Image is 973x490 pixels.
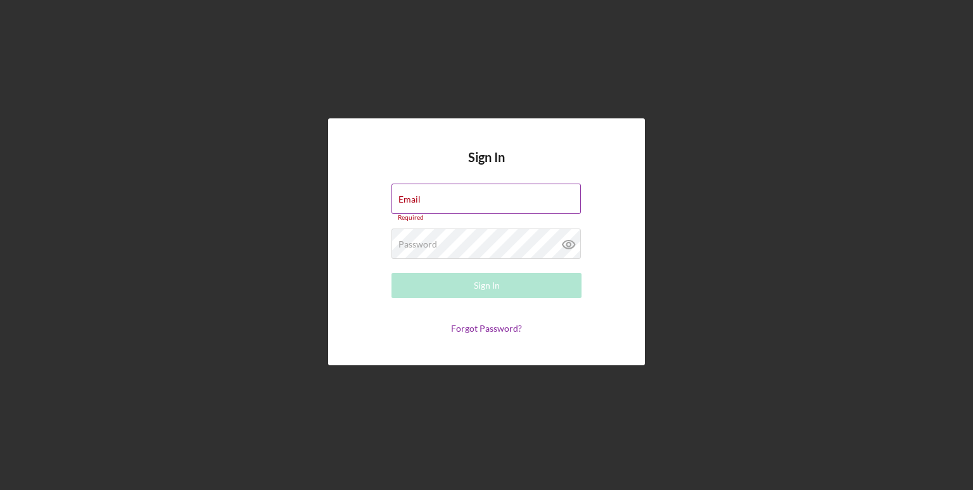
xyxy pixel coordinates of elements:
button: Sign In [391,273,582,298]
h4: Sign In [468,150,505,184]
div: Sign In [474,273,500,298]
label: Email [398,194,421,204]
a: Forgot Password? [451,323,522,334]
div: Required [391,214,582,222]
label: Password [398,239,437,249]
